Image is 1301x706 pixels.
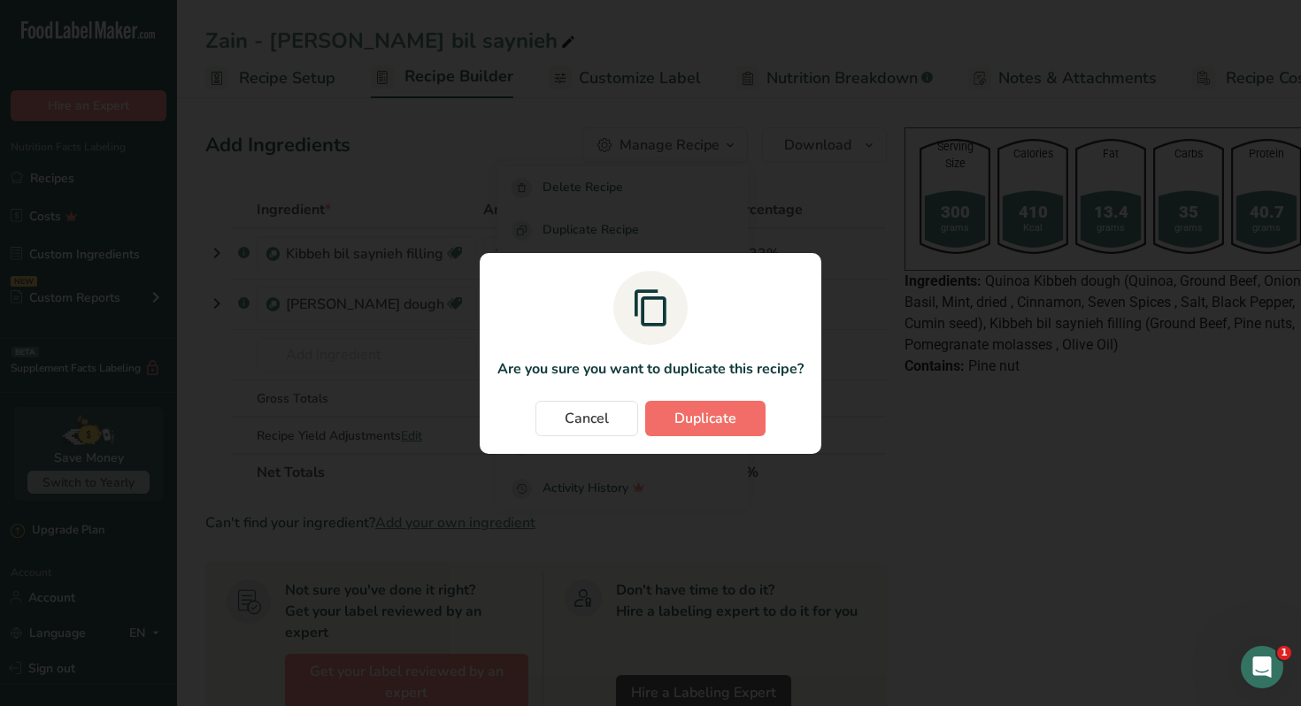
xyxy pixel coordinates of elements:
iframe: Intercom live chat [1241,646,1283,688]
button: Duplicate [645,401,766,436]
span: 1 [1277,646,1291,660]
span: Duplicate [674,408,736,429]
span: Cancel [565,408,609,429]
button: Cancel [535,401,638,436]
p: Are you sure you want to duplicate this recipe? [497,358,804,380]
